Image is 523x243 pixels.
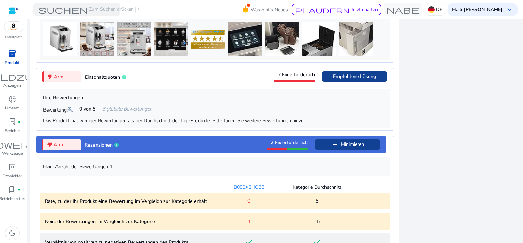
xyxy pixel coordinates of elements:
[117,22,151,56] img: 51pdMyWoGRL.jpg
[191,30,225,49] img: 51bIOr-bMoL.jpg
[89,6,134,13] font: Zum Suchen drücken
[251,4,288,16] span: Was gibt's Neues
[436,3,442,15] p: DE
[4,22,23,32] img: amazon.svg
[47,74,53,79] mat-icon: thumb_down_alt
[80,22,114,56] img: 51gcck+0OJL.jpg
[85,74,120,80] span: Einschaltquoten
[8,229,16,237] span: dark_mode
[8,95,16,103] span: donut_small
[47,142,52,147] mat-icon: thumb_down_alt
[314,218,320,225] span: 15
[2,150,23,157] p: Werkzeuge
[43,95,387,101] h5: Ihre Bewertungen:
[8,50,16,58] span: inventory_2
[247,218,250,225] span: 4
[265,22,299,56] img: 41WHrLgR5US._SL75_.jpg
[302,22,336,56] img: 41sUF+2tjPL._SL75_.jpg
[464,6,502,13] b: [PERSON_NAME]
[2,173,22,179] p: Entwickler
[295,7,350,13] span: plaudern
[331,140,339,149] mat-icon: remove
[38,5,88,14] span: suchen
[5,105,19,111] p: Umsatz
[384,3,422,16] button: Nabe
[315,139,380,150] button: Minimieren
[322,71,387,82] button: Empfohlene Lösung
[45,198,215,205] p: Rate, zu der Ihr Produkt eine Bewertung im Vergleich zur Kategorie erhält
[316,197,318,205] span: 5
[292,4,381,15] button: plaudernJetzt chatten
[5,35,22,40] p: Marktplatz
[43,163,387,170] p: Nein. Anzahl der Bewertungen:
[43,107,68,113] font: Bewertung:
[247,197,250,205] span: 0
[8,118,16,126] span: lab_profile
[54,73,63,80] span: Arm
[452,7,502,12] p: Hallo
[341,139,364,150] span: Minimieren
[3,82,21,89] p: Anzeigen
[351,6,378,13] span: Jetzt chatten
[228,22,262,56] img: 41xOFrQYXRS._SL75_.jpg
[85,142,113,148] span: Rezensionen
[54,141,63,148] span: Arm
[5,128,20,134] p: Berichte
[5,60,20,66] p: Produkt
[43,22,77,56] img: 41syzpDbwKL.jpg
[271,139,308,146] span: 2 Fix erforderlich
[505,5,513,14] span: keyboard_arrow_down
[154,22,188,56] img: 41o7Vi7jzbL.jpg
[43,117,387,124] div: Das Produkt hat weniger Bewertungen als der Durchschnitt der Top-Produkte. Bitte fügen Sie weiter...
[79,105,95,113] span: 0 von 5
[339,22,373,56] img: 41UvYUaw79S._SL75_.jpg
[18,120,21,123] span: fiber_manual_record
[333,73,376,80] span: Empfohlene Lösung
[386,5,419,14] span: Nabe
[8,163,16,171] span: code_blocks
[135,6,141,13] span: /
[45,218,215,225] p: Nein. der Bewertungen im Vergleich zur Kategorie
[109,163,112,170] b: 4
[283,184,351,191] div: Kategorie Durchschnitt
[8,186,16,194] span: book_4
[18,188,21,191] span: fiber_manual_record
[428,6,435,13] img: de.svg
[102,105,152,113] span: 6 globale Bewertungen
[278,71,315,78] span: 2 Fix erforderlich
[215,184,283,191] div: B08BX2HQ33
